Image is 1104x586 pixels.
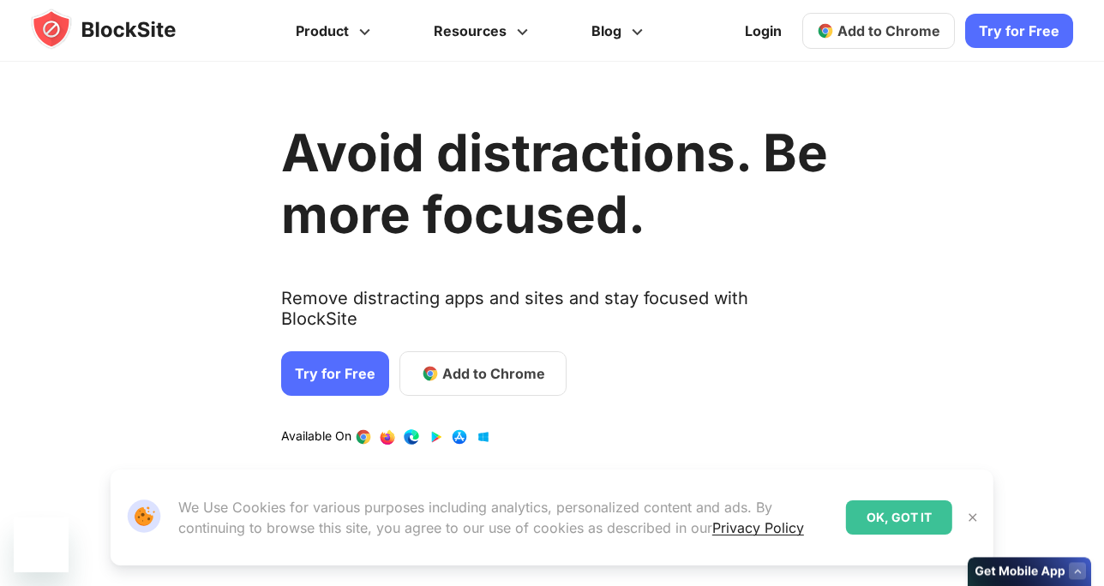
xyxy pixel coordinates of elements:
span: Add to Chrome [442,363,545,384]
h1: Avoid distractions. Be more focused. [281,122,828,245]
span: Add to Chrome [837,22,940,39]
img: blocksite-icon.5d769676.svg [31,9,209,50]
a: Add to Chrome [802,13,955,49]
div: OK, GOT IT [846,500,952,535]
a: Add to Chrome [399,351,567,396]
p: We Use Cookies for various purposes including analytics, personalized content and ads. By continu... [178,497,832,538]
text: Available On [281,428,351,445]
a: Try for Free [281,351,389,396]
text: Remove distracting apps and sites and stay focused with BlockSite [281,288,828,343]
a: Privacy Policy [712,519,804,536]
a: Try for Free [965,14,1073,48]
iframe: Button to launch messaging window [14,517,69,572]
img: Close [966,511,980,524]
button: Close [962,506,984,529]
img: chrome-icon.svg [817,22,834,39]
a: Login [735,10,792,51]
